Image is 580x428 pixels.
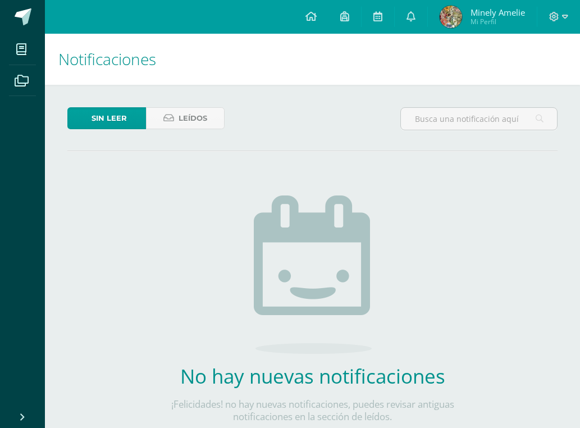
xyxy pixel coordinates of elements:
a: Sin leer [67,107,146,129]
span: Mi Perfil [471,17,525,26]
span: Leídos [179,108,207,129]
img: no_activities.png [254,195,372,354]
p: ¡Felicidades! no hay nuevas notificaciones, puedes revisar antiguas notificaciones en la sección ... [147,398,478,423]
input: Busca una notificación aquí [401,108,557,130]
span: Minely Amelie [471,7,525,18]
img: 5ea3443ee19196ef17dfaa9bfb6184fd.png [440,6,462,28]
a: Leídos [146,107,225,129]
span: Sin leer [92,108,127,129]
h2: No hay nuevas notificaciones [147,363,478,389]
span: Notificaciones [58,48,156,70]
